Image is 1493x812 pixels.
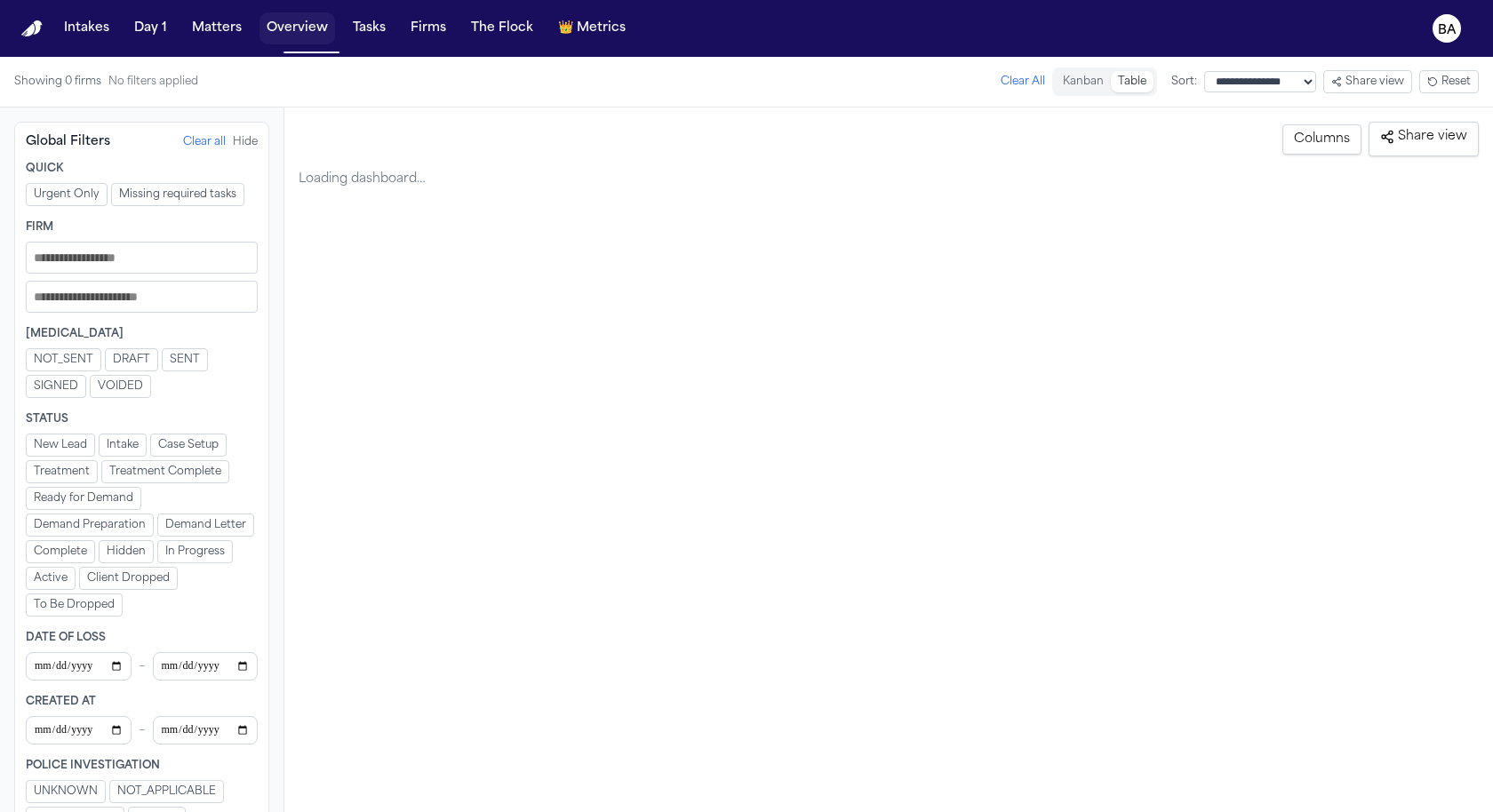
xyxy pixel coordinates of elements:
span: Case Setup [158,438,219,452]
span: Urgent Only [34,187,100,202]
div: Quick [26,162,258,176]
button: Clear All [1001,75,1045,89]
button: DRAFT [105,348,158,371]
button: Reset [1419,70,1479,93]
span: SENT [170,353,200,367]
button: Treatment Complete [101,460,229,483]
span: Complete [34,545,87,559]
span: Share view [1380,128,1467,146]
span: Showing 0 firms [14,75,101,89]
span: Sort: [1171,75,1197,89]
button: Demand Preparation [26,513,154,537]
aside: Filters [14,122,269,798]
button: crownMetrics [551,12,633,44]
button: Client Dropped [79,567,178,590]
button: Complete [26,540,95,563]
div: [MEDICAL_DATA] [26,327,258,341]
button: Share view [1369,122,1479,156]
div: Status [26,412,258,426]
img: Finch Logo [21,20,43,37]
span: Intake [107,438,139,452]
button: NOT_APPLICABLE [109,780,224,803]
span: Demand Letter [165,518,246,532]
button: Kanban [1056,71,1111,92]
div: Date of Loss [26,631,258,645]
div: Police Investigation [26,759,258,773]
button: Missing required tasks [111,183,244,206]
span: Demand Preparation [34,518,146,532]
span: UNKNOWN [34,784,98,799]
span: VOIDED [98,379,143,394]
button: Share view [1323,70,1412,93]
button: SENT [162,348,208,371]
a: Home [21,20,43,37]
button: Matters [185,12,249,44]
button: Day 1 [127,12,174,44]
span: Client Dropped [87,571,170,585]
span: To Be Dropped [34,598,115,612]
button: VOIDED [90,375,151,398]
button: SIGNED [26,375,86,398]
button: To Be Dropped [26,593,123,617]
button: Clear all [183,135,226,149]
select: Sort [1204,71,1316,92]
button: New Lead [26,434,95,457]
button: Firms [403,12,453,44]
button: Table [1111,71,1154,92]
button: UNKNOWN [26,780,106,803]
button: NOT_SENT [26,348,101,371]
span: In Progress [165,545,225,559]
button: Tasks [346,12,393,44]
button: Ready for Demand [26,487,141,510]
span: Missing required tasks [119,187,236,202]
span: Active [34,571,68,585]
span: NOT_APPLICABLE [117,784,216,799]
button: Hidden [99,540,154,563]
span: New Lead [34,438,87,452]
span: SIGNED [34,379,78,394]
div: Created At [26,695,258,709]
button: Case Setup [150,434,227,457]
span: No filters applied [108,75,198,89]
button: In Progress [157,540,233,563]
button: Overview [259,12,335,44]
button: Columns [1282,124,1361,155]
button: The Flock [464,12,540,44]
button: Hide [233,135,258,149]
span: Treatment [34,465,90,479]
button: Demand Letter [157,513,254,537]
div: Global Filters [26,133,110,151]
button: Intakes [57,12,116,44]
button: Intake [99,434,147,457]
span: – [139,720,146,741]
div: Loading dashboard… [299,171,1479,188]
span: Hidden [107,545,146,559]
div: Firm [26,220,258,235]
span: Treatment Complete [109,465,221,479]
span: – [139,656,146,677]
span: NOT_SENT [34,353,93,367]
span: Ready for Demand [34,491,133,506]
button: Urgent Only [26,183,108,206]
button: Treatment [26,460,98,483]
span: DRAFT [113,353,150,367]
button: Active [26,567,76,590]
